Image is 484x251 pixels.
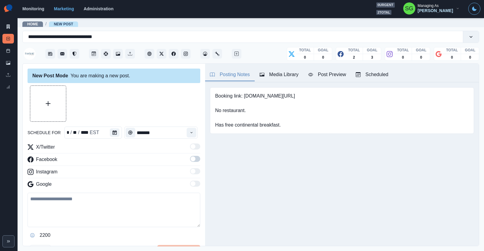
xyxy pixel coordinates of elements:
[45,21,47,27] span: /
[28,230,37,240] button: Opens Emoji Picker
[210,71,250,78] div: Posting Notes
[322,55,324,60] p: 0
[27,22,38,26] a: Home
[110,128,119,137] button: schedule for
[54,22,73,26] a: New Post
[157,49,166,59] button: Twitter
[36,143,55,151] p: X/Twitter
[405,1,414,16] div: Sarah Gleason
[80,129,89,136] div: schedule for
[101,49,111,59] button: Content Pool
[418,4,439,8] div: Managing As
[187,128,196,137] button: Time
[418,8,453,13] div: [PERSON_NAME]
[83,6,113,11] a: Administration
[299,47,311,53] p: TOTAL
[181,49,191,59] button: Instagram
[22,6,44,11] a: Monitoring
[32,72,68,79] div: New Post Mode
[28,130,61,136] label: schedule for
[376,2,395,8] span: 0 urgent
[57,49,67,59] button: Messages
[54,6,74,11] a: Marketing
[45,49,55,59] button: Stream
[2,22,14,31] a: Marketing Summary
[304,55,306,60] p: 0
[2,235,15,247] button: Expand
[89,129,100,136] div: schedule for
[126,128,135,137] button: Time
[200,49,210,59] button: Dashboard
[89,49,99,59] button: Post Schedule
[70,129,72,136] div: /
[356,71,388,78] div: Scheduled
[260,71,299,78] div: Media Library
[72,129,77,136] div: schedule for
[125,49,135,59] button: Uploads
[2,70,14,80] a: Uploads
[36,156,57,163] p: Facebook
[397,47,409,53] p: TOTAL
[451,55,453,60] p: 0
[232,49,241,59] button: Create New Post
[124,127,198,139] input: Select Time
[376,10,391,15] span: 2 total
[124,127,198,139] div: Time
[70,49,79,59] button: Reviews
[30,86,66,121] button: Upload Media
[2,58,14,68] a: Media Library
[24,48,36,60] img: 198904127316323
[64,127,122,139] div: schedule for
[367,47,378,53] p: GOAL
[468,3,480,15] button: Toggle Mode
[420,55,422,60] p: 0
[2,46,14,56] a: Post Schedule
[215,92,295,129] pre: Booking link: [DOMAIN_NAME][URL] No restaurant. Has free continental breakfast.
[66,129,100,136] div: Date
[36,168,57,175] p: Instagram
[66,129,70,136] div: schedule for
[318,47,329,53] p: GOAL
[398,2,465,14] button: Managing As[PERSON_NAME]
[212,49,222,59] button: Administration
[353,55,355,60] p: 2
[2,34,14,43] a: New Post
[22,21,78,27] nav: breadcrumb
[36,181,52,188] p: Google
[2,82,14,92] a: Review Summary
[145,49,154,59] button: Client Website
[308,71,346,78] div: Post Preview
[465,47,476,53] p: GOAL
[113,49,123,59] button: Media Library
[416,47,427,53] p: GOAL
[371,55,373,60] p: 3
[28,69,200,83] div: You are making a new post.
[40,232,51,239] p: 2200
[348,47,360,53] p: TOTAL
[169,49,178,59] button: Facebook
[446,47,458,53] p: TOTAL
[77,129,80,136] div: /
[402,55,404,60] p: 0
[469,55,471,60] p: 0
